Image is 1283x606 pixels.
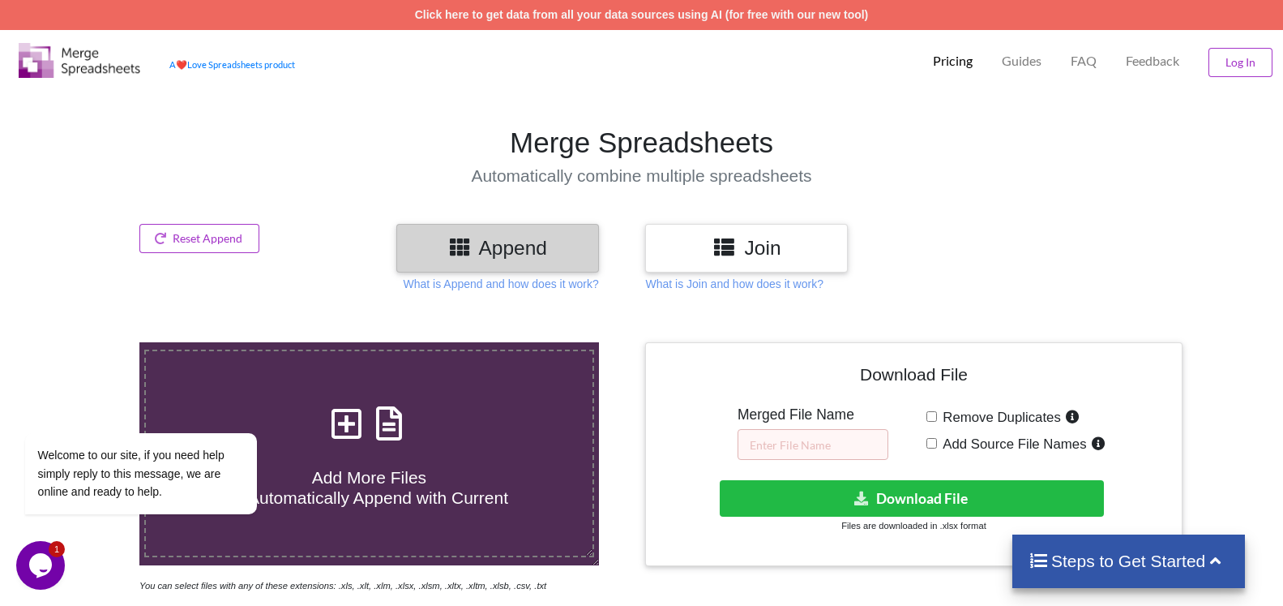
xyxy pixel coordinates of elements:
h3: Join [657,236,836,260]
p: Pricing [933,53,973,70]
h5: Merged File Name [738,406,888,423]
button: Download File [720,480,1104,517]
p: Guides [1002,53,1041,70]
input: Enter File Name [738,429,888,460]
i: You can select files with any of these extensions: .xls, .xlt, .xlm, .xlsx, .xlsm, .xltx, .xltm, ... [139,581,546,591]
span: Add Source File Names [937,436,1086,452]
a: AheartLove Spreadsheets product [169,59,295,70]
small: Files are downloaded in .xlsx format [841,521,986,531]
img: Logo.png [19,43,140,78]
h3: Append [408,236,587,260]
p: FAQ [1071,53,1097,70]
iframe: chat widget [16,541,68,590]
span: Add More Files to Automatically Append with Current [230,468,508,507]
span: Remove Duplicates [937,410,1061,425]
h4: Steps to Get Started [1029,551,1229,571]
button: Log In [1208,48,1272,77]
p: What is Append and how does it work? [404,276,599,292]
iframe: chat widget [16,286,308,533]
span: heart [176,59,187,70]
h4: Download File [657,355,1170,401]
a: Click here to get data from all your data sources using AI (for free with our new tool) [415,8,869,21]
button: Reset Append [139,224,259,253]
span: Feedback [1126,54,1179,67]
p: What is Join and how does it work? [645,276,823,292]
